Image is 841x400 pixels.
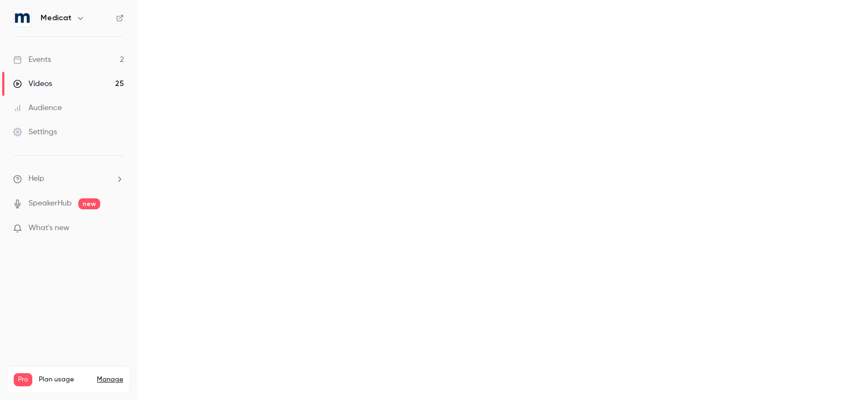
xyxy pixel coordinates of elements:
h6: Medicat [41,13,72,24]
img: Medicat [14,9,31,27]
a: Manage [97,375,123,384]
span: new [78,198,100,209]
span: Help [28,173,44,185]
span: What's new [28,222,70,234]
div: Events [13,54,51,65]
a: SpeakerHub [28,198,72,209]
span: Plan usage [39,375,90,384]
div: Audience [13,102,62,113]
li: help-dropdown-opener [13,173,124,185]
div: Videos [13,78,52,89]
span: Pro [14,373,32,386]
div: Settings [13,127,57,138]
